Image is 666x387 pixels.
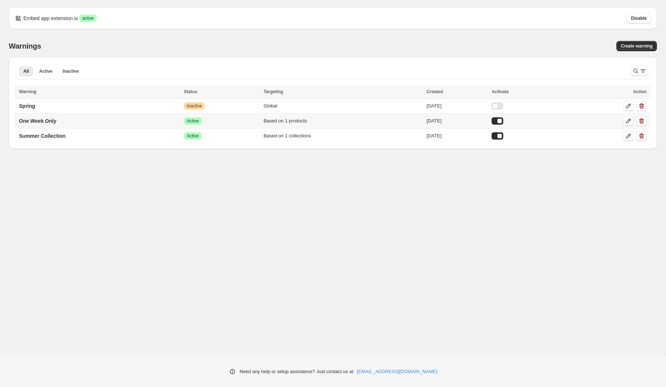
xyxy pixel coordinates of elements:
[19,132,66,140] p: Summer Collection
[39,68,52,74] span: Active
[19,102,35,110] p: Spring
[82,15,93,21] span: active
[187,118,199,124] span: Active
[23,68,29,74] span: All
[23,15,78,22] p: Embed app extension is
[427,89,443,94] span: Created
[427,102,487,110] div: [DATE]
[187,103,202,109] span: Inactive
[633,89,647,94] span: Action
[492,89,509,94] span: Activate
[15,115,61,127] a: One Week Only
[15,130,70,142] a: Summer Collection
[631,66,648,76] button: Search and filter results
[263,102,422,110] div: Global
[263,89,283,94] span: Targeting
[9,42,41,50] h2: Warnings
[184,89,197,94] span: Status
[631,15,647,21] span: Disable
[19,89,36,94] span: Warning
[187,133,199,139] span: Active
[263,132,422,140] div: Based on 1 collections
[19,117,56,125] p: One Week Only
[621,43,652,49] span: Create warning
[15,100,39,112] a: Spring
[263,117,422,125] div: Based on 1 products
[427,117,487,125] div: [DATE]
[62,68,79,74] span: Inactive
[627,13,651,23] button: Disable
[427,132,487,140] div: [DATE]
[616,41,657,51] a: Create warning
[357,368,437,375] a: [EMAIL_ADDRESS][DOMAIN_NAME]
